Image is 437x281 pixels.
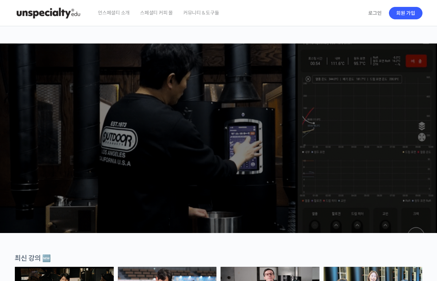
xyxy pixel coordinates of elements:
a: 회원 가입 [389,7,422,19]
p: [PERSON_NAME]을 다하는 당신을 위해, 최고와 함께 만든 커피 클래스 [7,106,430,140]
div: 최신 강의 🆕 [15,254,422,263]
p: 시간과 장소에 구애받지 않고, 검증된 커리큘럼으로 [7,144,430,153]
a: 로그인 [364,5,386,21]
